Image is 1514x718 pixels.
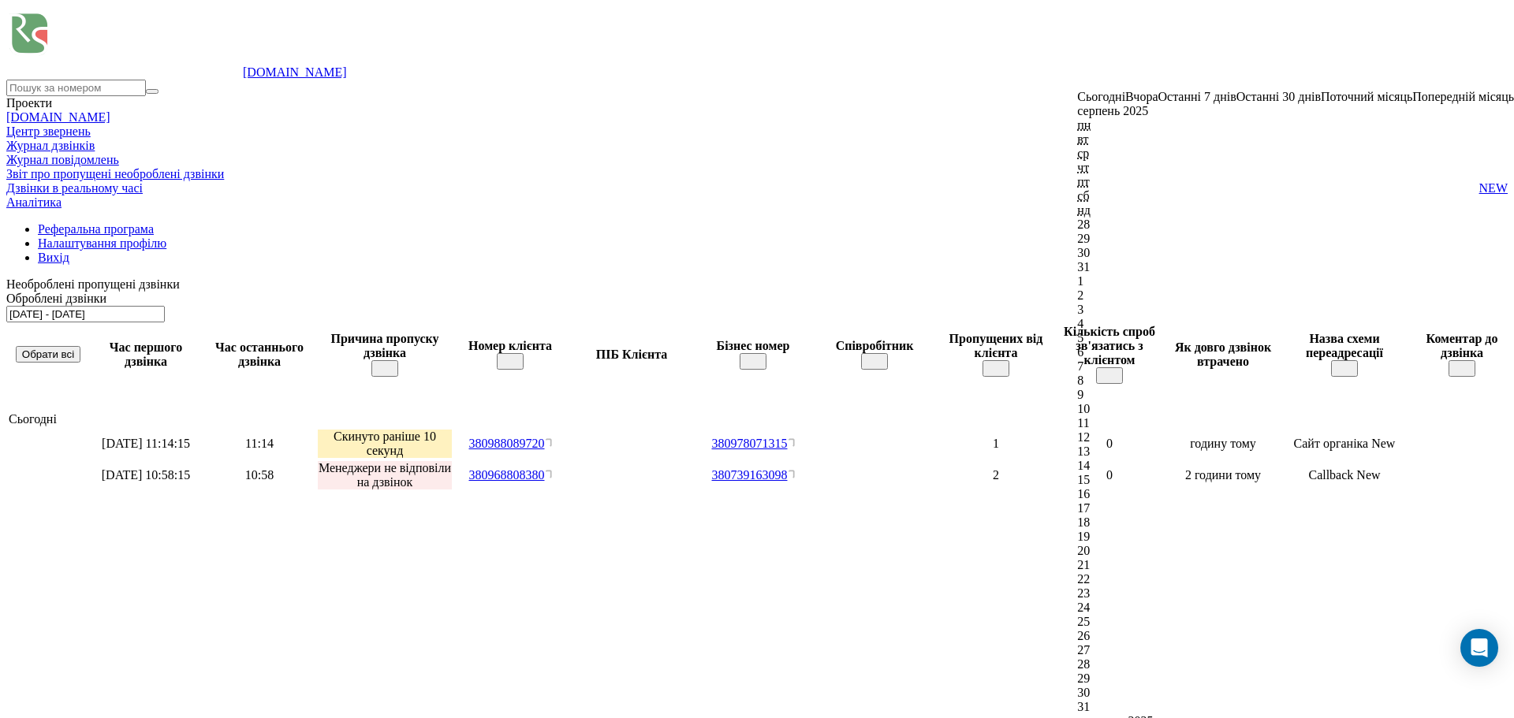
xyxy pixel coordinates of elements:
[1077,671,1514,686] div: 29
[1077,700,1514,714] div: нд 31 серп 2025 р.
[1077,374,1514,388] div: пт 8 серп 2025 р.
[1077,345,1514,359] div: 6
[1077,558,1514,572] div: чт 21 серп 2025 р.
[1077,359,1514,374] div: 7
[1077,90,1125,103] a: Сьогодні
[1077,260,1514,274] div: 31
[6,277,1508,292] div: Необроблені пропущені дзвінки
[1077,374,1514,388] div: 8
[1077,274,1514,288] div: 1
[1077,572,1514,586] div: 22
[1077,260,1514,274] div: чт 31 лип 2025 р.
[469,437,545,450] a: 380988089720
[6,125,91,138] a: Центр звернень
[1077,246,1514,260] div: 30
[1077,700,1514,714] div: 31
[1077,515,1514,530] div: пн 18 серп 2025 р.
[1077,288,1514,303] div: 2
[243,65,347,79] a: [DOMAIN_NAME]
[215,340,304,368] span: Час останнього дзвінка
[1077,218,1514,232] div: 28
[1053,429,1165,459] td: 0
[1077,501,1514,515] div: 17
[1077,388,1514,402] div: сб 9 серп 2025 р.
[468,339,552,352] span: Номер клієнта
[6,139,95,153] span: Журнал дзвінків
[1077,686,1514,700] div: 30
[90,460,202,490] td: [DATE] 10:58:15
[940,460,1052,490] td: 2
[38,251,69,264] a: Вихід
[1077,459,1514,473] div: 14
[1077,487,1514,501] div: сб 16 серп 2025 р.
[1077,317,1514,331] div: 4
[318,430,452,458] div: Скинуто раніше 10 секунд
[1077,430,1514,445] div: 12
[6,110,110,124] a: [DOMAIN_NAME]
[712,468,788,482] a: 380739163098
[1077,671,1514,686] div: пт 29 серп 2025 р.
[1412,90,1514,103] a: Попередній місяць
[203,429,315,459] td: 11:14
[1077,189,1089,203] abbr: субота
[1077,657,1514,671] div: 28
[110,340,182,368] span: Час першого дзвінка
[6,80,146,96] input: Пошук за номером
[6,195,62,209] a: Аналiтика
[1077,331,1514,345] div: вт 5 серп 2025 р.
[203,460,315,490] td: 10:58
[469,468,545,482] a: 380968808380
[1077,104,1514,118] div: серпень 2025
[1077,161,1089,174] abbr: четвер
[1077,274,1514,288] div: пт 1 серп 2025 р.
[1077,232,1514,246] div: вт 29 лип 2025 р.
[1077,615,1514,629] div: 25
[331,332,439,359] span: Причина пропуску дзвінка
[6,6,243,76] img: Ringostat logo
[1077,657,1514,671] div: чт 28 серп 2025 р.
[1077,629,1514,643] div: вт 26 серп 2025 р.
[1077,416,1514,430] div: пн 11 серп 2025 р.
[1077,402,1514,416] div: нд 10 серп 2025 р.
[1077,629,1514,643] div: 26
[1460,629,1498,667] div: Open Intercom Messenger
[1077,246,1514,260] div: ср 30 лип 2025 р.
[1077,544,1514,558] div: 20
[38,236,166,250] a: Налаштування профілю
[1077,473,1514,487] div: 15
[318,461,452,489] div: Менеджери не відповіли на дзвінок
[1077,402,1514,416] div: 10
[6,167,1508,181] a: Звіт про пропущені необроблені дзвінки
[1077,203,1091,217] abbr: неділя
[1077,473,1514,487] div: пт 15 серп 2025 р.
[1077,615,1514,629] div: пн 25 серп 2025 р.
[1077,459,1514,473] div: чт 14 серп 2025 р.
[1077,586,1514,601] div: сб 23 серп 2025 р.
[6,139,1508,153] a: Журнал дзвінків
[1077,530,1514,544] div: вт 19 серп 2025 р.
[1077,345,1514,359] div: ср 6 серп 2025 р.
[16,346,80,363] button: Обрати всі
[1064,325,1155,366] span: Кількість спроб зв'язатись з клієнтом
[1077,572,1514,586] div: пт 22 серп 2025 р.
[6,181,1508,195] a: Дзвінки в реальному часіNEW
[1077,487,1514,501] div: 16
[1077,303,1514,317] div: 3
[6,153,1508,167] a: Журнал повідомлень
[1077,317,1514,331] div: пн 4 серп 2025 р.
[1077,445,1514,459] div: 13
[1077,586,1514,601] div: 23
[1077,686,1514,700] div: сб 30 серп 2025 р.
[1077,445,1514,459] div: ср 13 серп 2025 р.
[717,339,790,352] span: Бізнес номер
[1077,388,1514,402] div: 9
[1077,147,1089,160] abbr: середа
[6,153,119,167] span: Журнал повідомлень
[1236,90,1321,103] a: Останні 30 днів
[949,332,1043,359] span: Пропущених від клієнта
[1077,288,1514,303] div: сб 2 серп 2025 р.
[1053,460,1165,490] td: 0
[38,222,154,236] a: Реферальна програма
